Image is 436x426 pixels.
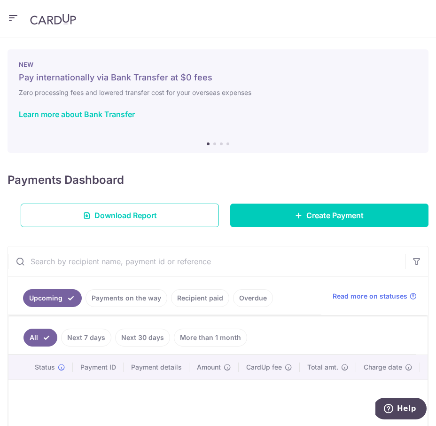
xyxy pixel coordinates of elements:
[364,363,402,372] span: Charge date
[21,204,219,227] a: Download Report
[73,355,124,379] th: Payment ID
[375,398,427,421] iframe: Opens a widget where you can find more information
[61,329,111,347] a: Next 7 days
[94,210,157,221] span: Download Report
[19,110,135,119] a: Learn more about Bank Transfer
[19,61,417,68] p: NEW
[8,172,124,189] h4: Payments Dashboard
[8,246,405,276] input: Search by recipient name, payment id or reference
[306,210,364,221] span: Create Payment
[333,292,407,301] span: Read more on statuses
[307,363,338,372] span: Total amt.
[197,363,221,372] span: Amount
[35,363,55,372] span: Status
[86,289,167,307] a: Payments on the way
[333,292,417,301] a: Read more on statuses
[230,204,428,227] a: Create Payment
[19,87,417,98] h6: Zero processing fees and lowered transfer cost for your overseas expenses
[30,14,76,25] img: CardUp
[23,289,82,307] a: Upcoming
[174,329,247,347] a: More than 1 month
[124,355,189,379] th: Payment details
[171,289,229,307] a: Recipient paid
[246,363,282,372] span: CardUp fee
[19,72,417,83] h5: Pay internationally via Bank Transfer at $0 fees
[233,289,273,307] a: Overdue
[115,329,170,347] a: Next 30 days
[23,329,57,347] a: All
